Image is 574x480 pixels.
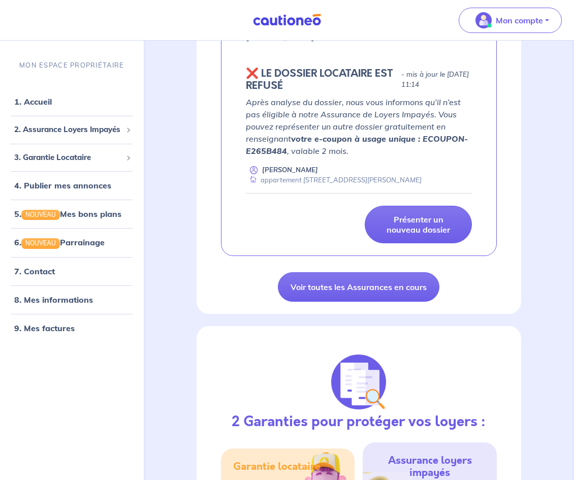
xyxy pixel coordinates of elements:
a: Voir toutes les Assurances en cours [278,272,439,302]
div: 7. Contact [4,261,140,281]
a: Présenter un nouveau dossier [365,206,472,243]
div: appartement [STREET_ADDRESS][PERSON_NAME] [246,175,422,185]
div: 3. Garantie Locataire [4,147,140,167]
span: 3. Garantie Locataire [14,151,122,163]
a: 6.NOUVEAUParrainage [14,237,105,247]
button: illu_account_valid_menu.svgMon compte [459,8,562,33]
a: 9. Mes factures [14,323,75,333]
strong: votre e-coupon à usage unique : ECOUPON-E265B484 [246,134,468,156]
div: 2. Assurance Loyers Impayés [4,120,140,140]
div: state: REJECTED, Context: NEW,CHOOSE-CERTIFICATE,ALONE,LESSOR-DOCUMENTS [246,68,472,92]
a: 7. Contact [14,266,55,276]
div: 6.NOUVEAUParrainage [4,232,140,252]
div: 9. Mes factures [4,317,140,338]
div: 8. Mes informations [4,289,140,309]
div: 5.NOUVEAUMes bons plans [4,204,140,224]
h3: 2 Garanties pour protéger vos loyers : [232,413,486,430]
span: 2. Assurance Loyers Impayés [14,124,122,136]
h5: Assurance loyers impayés [375,455,485,479]
img: justif-loupe [331,355,386,409]
h5: ❌️️ LE DOSSIER LOCATAIRE EST REFUSÉ [246,68,397,92]
p: Mon compte [496,14,543,26]
a: 1. Accueil [14,97,52,107]
img: Cautioneo [249,14,325,26]
a: 5.NOUVEAUMes bons plans [14,209,121,219]
p: Après analyse du dossier, nous vous informons qu’il n’est pas éligible à notre Assurance de Loyer... [246,96,472,157]
p: [PERSON_NAME] [262,165,318,175]
p: Présenter un nouveau dossier [377,214,459,235]
p: - mis à jour le [DATE] 11:14 [401,70,472,90]
a: 8. Mes informations [14,294,93,304]
div: 1. Accueil [4,91,140,112]
p: MON ESPACE PROPRIÉTAIRE [19,60,124,70]
h5: Garantie locataire [233,461,321,473]
div: 4. Publier mes annonces [4,175,140,196]
img: illu_account_valid_menu.svg [475,12,492,28]
a: 4. Publier mes annonces [14,180,111,190]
